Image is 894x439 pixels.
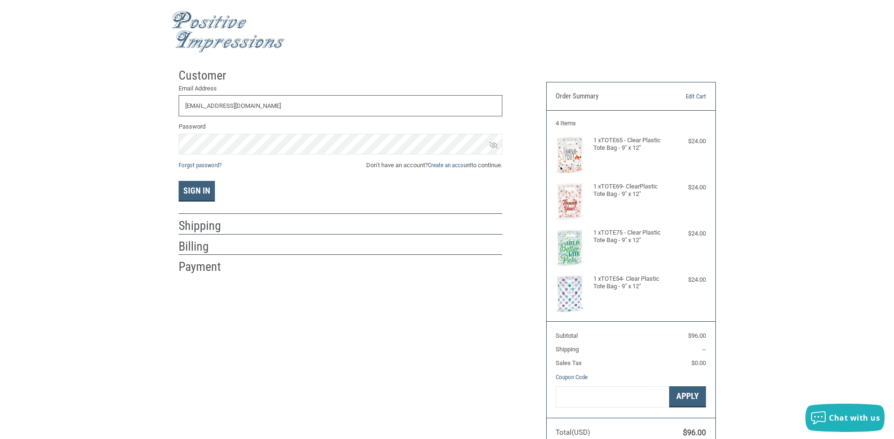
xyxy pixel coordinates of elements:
label: Password [179,122,502,131]
span: Don’t have an account? to continue. [366,161,502,170]
div: $24.00 [668,229,706,238]
h4: 1 x TOTE75 - Clear Plastic Tote Bag - 9" x 12" [593,229,666,244]
span: Chat with us [829,413,880,423]
h3: 4 Items [556,120,706,127]
button: Chat with us [805,404,885,432]
span: $96.00 [688,332,706,339]
span: Total (USD) [556,428,590,437]
h4: 1 x TOTE65 - Clear Plastic Tote Bag - 9" x 12" [593,137,666,152]
span: Subtotal [556,332,578,339]
span: Shipping [556,346,579,353]
img: Positive Impressions [172,11,285,53]
input: Gift Certificate or Coupon Code [556,386,669,407]
h2: Payment [179,259,234,275]
div: $24.00 [668,183,706,192]
a: Forgot password? [179,162,221,169]
button: Apply [669,386,706,407]
h2: Customer [179,68,234,83]
a: Create an account [428,162,471,169]
div: $24.00 [668,137,706,146]
a: Edit Cart [658,92,706,101]
h3: Order Summary [556,92,658,101]
h4: 1 x TOTE69- ClearPlastic Tote Bag - 9" x 12" [593,183,666,198]
span: $0.00 [691,359,706,366]
span: $96.00 [683,428,706,437]
a: Coupon Code [556,374,588,381]
h4: 1 x TOTE54- Clear Plastic Tote Bag - 9" x 12" [593,275,666,291]
button: Sign In [179,181,215,202]
span: -- [702,346,706,353]
div: $24.00 [668,275,706,285]
span: Sales Tax [556,359,582,366]
h2: Billing [179,239,234,254]
label: Email Address [179,84,502,93]
h2: Shipping [179,218,234,234]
